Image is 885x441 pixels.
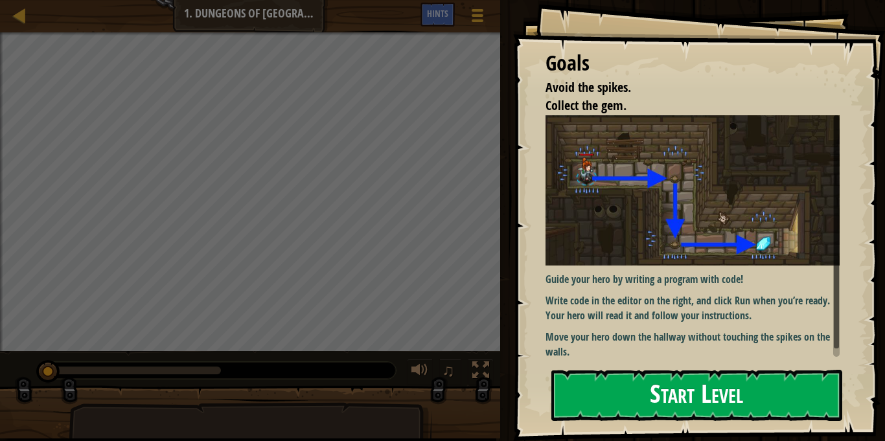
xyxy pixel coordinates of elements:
span: Collect the gem. [546,96,626,114]
p: Move your hero down the hallway without touching the spikes on the walls. [546,330,840,359]
p: Guide your hero by writing a program with code! [546,272,840,287]
button: ♫ [439,359,461,385]
div: Goals [546,49,840,78]
p: Write code in the editor on the right, and click Run when you’re ready. Your hero will read it an... [546,293,840,323]
button: Adjust volume [407,359,433,385]
img: Dungeons of kithgard [546,115,840,266]
span: Hints [427,7,448,19]
button: Toggle fullscreen [468,359,494,385]
span: ♫ [442,361,455,380]
li: Avoid the spikes. [529,78,836,97]
button: Start Level [551,370,842,421]
li: Collect the gem. [529,96,836,115]
span: Avoid the spikes. [546,78,631,96]
button: Show game menu [461,3,494,33]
